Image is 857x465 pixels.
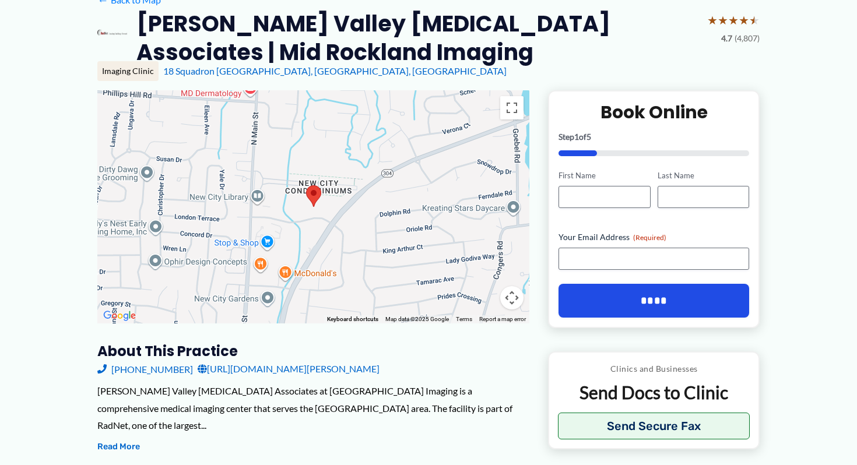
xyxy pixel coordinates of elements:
[500,96,524,119] button: Toggle fullscreen view
[385,316,449,322] span: Map data ©2025 Google
[327,315,378,323] button: Keyboard shortcuts
[97,342,529,360] h3: About this practice
[559,170,650,181] label: First Name
[558,361,750,376] p: Clinics and Businesses
[198,360,380,378] a: [URL][DOMAIN_NAME][PERSON_NAME]
[633,233,666,242] span: (Required)
[658,170,749,181] label: Last Name
[574,132,579,142] span: 1
[97,61,159,81] div: Imaging Clinic
[721,31,732,46] span: 4.7
[728,9,739,31] span: ★
[735,31,760,46] span: (4,807)
[718,9,728,31] span: ★
[739,9,749,31] span: ★
[559,133,749,141] p: Step of
[100,308,139,323] a: Open this area in Google Maps (opens a new window)
[136,9,698,67] h2: [PERSON_NAME] Valley [MEDICAL_DATA] Associates | Mid Rockland Imaging
[100,308,139,323] img: Google
[559,101,749,124] h2: Book Online
[558,413,750,439] button: Send Secure Fax
[559,231,749,243] label: Your Email Address
[97,382,529,434] div: [PERSON_NAME] Valley [MEDICAL_DATA] Associates at [GEOGRAPHIC_DATA] Imaging is a comprehensive me...
[749,9,760,31] span: ★
[500,286,524,309] button: Map camera controls
[586,132,591,142] span: 5
[163,65,507,76] a: 18 Squadron [GEOGRAPHIC_DATA], [GEOGRAPHIC_DATA], [GEOGRAPHIC_DATA]
[456,316,472,322] a: Terms
[558,381,750,404] p: Send Docs to Clinic
[479,316,526,322] a: Report a map error
[97,440,140,454] button: Read More
[707,9,718,31] span: ★
[97,360,193,378] a: [PHONE_NUMBER]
